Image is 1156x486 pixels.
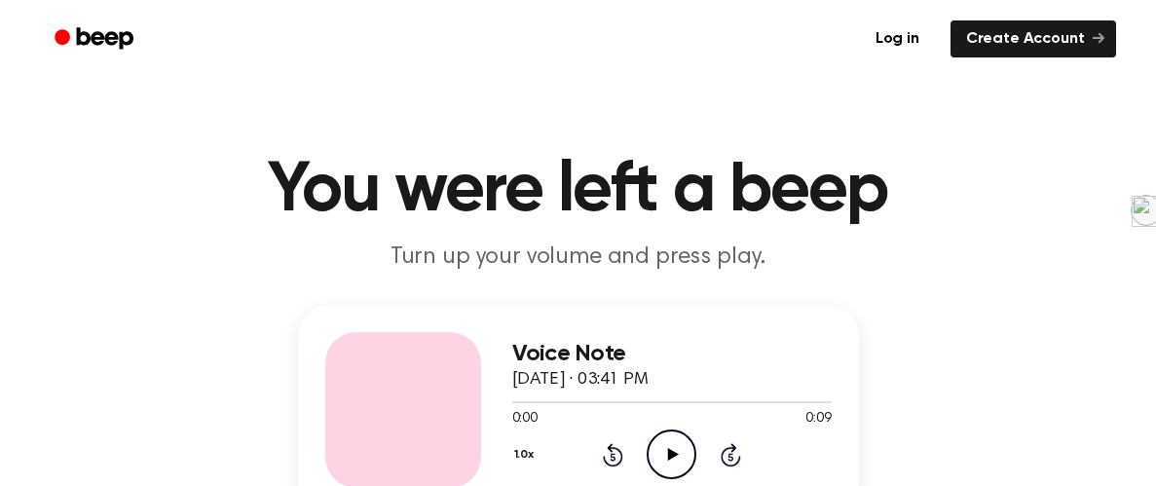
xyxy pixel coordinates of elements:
[512,438,541,471] button: 1.0x
[512,341,832,367] h3: Voice Note
[512,371,649,389] span: [DATE] · 03:41 PM
[805,409,831,430] span: 0:09
[41,20,151,58] a: Beep
[951,20,1116,57] a: Create Account
[80,156,1077,226] h1: You were left a beep
[512,409,538,430] span: 0:00
[856,17,939,61] a: Log in
[205,242,952,274] p: Turn up your volume and press play.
